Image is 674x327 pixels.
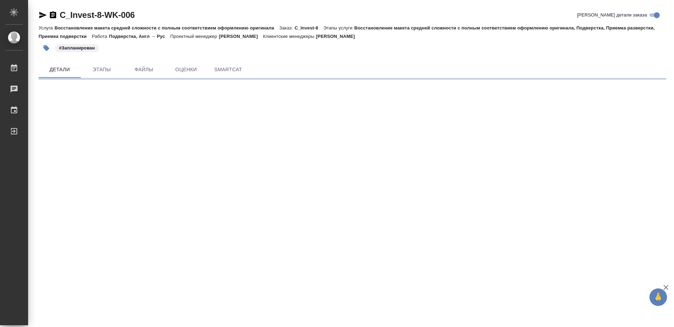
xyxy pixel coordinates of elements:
p: Этапы услуги [323,25,354,31]
p: Заказ: [279,25,295,31]
span: SmartCat [211,65,245,74]
a: C_Invest-8-WK-006 [60,10,135,20]
span: Запланирован [54,45,100,51]
span: Этапы [85,65,119,74]
span: Детали [43,65,77,74]
span: Оценки [169,65,203,74]
button: 🙏 [649,288,667,306]
button: Добавить тэг [39,40,54,56]
p: Работа [92,34,109,39]
p: Услуга [39,25,54,31]
span: 🙏 [652,290,664,305]
span: [PERSON_NAME] детали заказа [577,12,647,19]
button: Скопировать ссылку для ЯМессенджера [39,11,47,19]
p: Подверстка, Англ → Рус [109,34,170,39]
p: [PERSON_NAME] [219,34,263,39]
p: C_Invest-8 [295,25,323,31]
p: Проектный менеджер [170,34,219,39]
p: [PERSON_NAME] [316,34,360,39]
p: Восстановление макета средней сложности с полным соответствием оформлению оригинала [54,25,279,31]
p: #Запланирован [59,45,95,52]
p: Клиентские менеджеры [263,34,316,39]
button: Скопировать ссылку [49,11,57,19]
span: Файлы [127,65,161,74]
